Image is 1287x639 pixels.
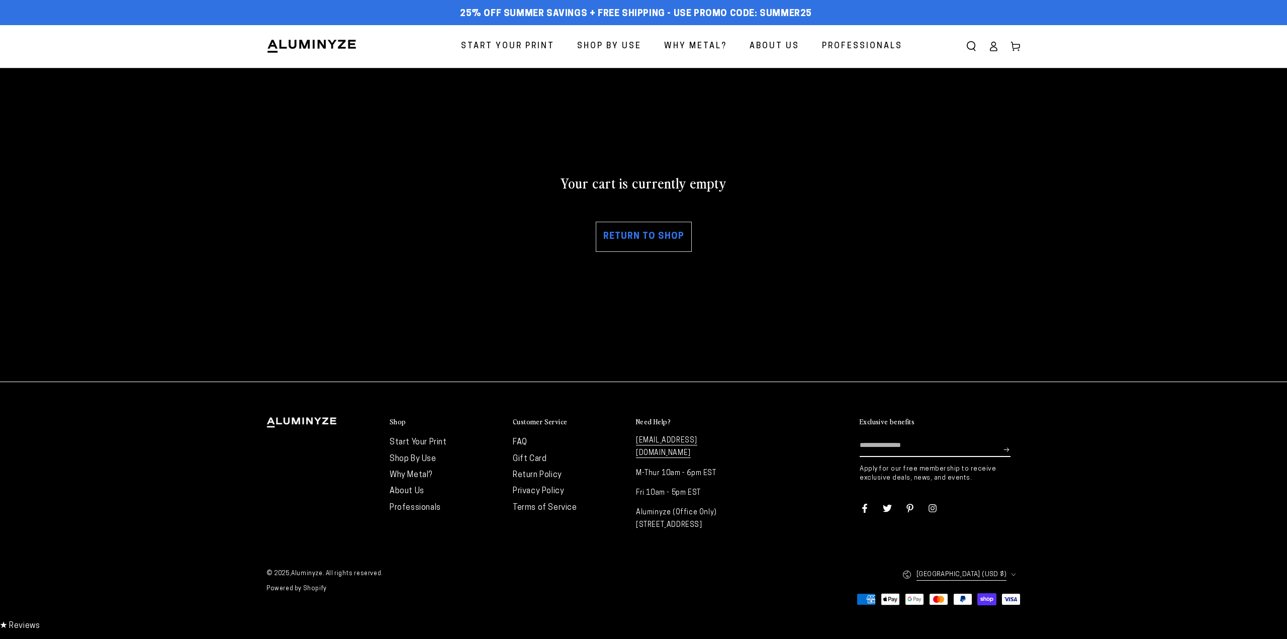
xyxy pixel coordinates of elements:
[860,417,914,426] h2: Exclusive benefits
[461,39,555,54] span: Start Your Print
[266,39,357,54] img: Aluminyze
[636,437,697,458] a: [EMAIL_ADDRESS][DOMAIN_NAME]
[390,504,441,512] a: Professionals
[596,222,692,252] a: Return to shop
[266,173,1021,192] h2: Your cart is currently empty
[570,33,649,60] a: Shop By Use
[390,455,436,463] a: Shop By Use
[636,506,749,531] p: Aluminyze (Office Only) [STREET_ADDRESS]
[513,471,562,479] a: Return Policy
[266,586,327,592] a: Powered by Shopify
[636,417,671,426] h2: Need Help?
[664,39,727,54] span: Why Metal?
[513,438,527,446] a: FAQ
[860,465,1021,483] p: Apply for our free membership to receive exclusive deals, news, and events.
[916,569,1006,580] span: [GEOGRAPHIC_DATA] (USD $)
[513,417,626,427] summary: Customer Service
[460,9,812,20] span: 25% off Summer Savings + Free Shipping - Use Promo Code: SUMMER25
[390,471,432,479] a: Why Metal?
[822,39,902,54] span: Professionals
[750,39,799,54] span: About Us
[814,33,910,60] a: Professionals
[902,564,1021,585] button: [GEOGRAPHIC_DATA] (USD $)
[636,487,749,499] p: Fri 10am - 5pm EST
[513,455,546,463] a: Gift Card
[291,571,322,577] a: Aluminyze
[636,467,749,480] p: M-Thur 10am - 6pm EST
[657,33,734,60] a: Why Metal?
[1004,434,1010,465] button: Subscribe
[742,33,807,60] a: About Us
[390,438,447,446] a: Start Your Print
[636,417,749,427] summary: Need Help?
[266,567,643,582] small: © 2025, . All rights reserved.
[960,35,982,57] summary: Search our site
[390,417,406,426] h2: Shop
[860,417,1021,427] summary: Exclusive benefits
[513,504,577,512] a: Terms of Service
[453,33,562,60] a: Start Your Print
[390,417,503,427] summary: Shop
[513,417,567,426] h2: Customer Service
[513,487,564,495] a: Privacy Policy
[577,39,641,54] span: Shop By Use
[390,487,424,495] a: About Us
